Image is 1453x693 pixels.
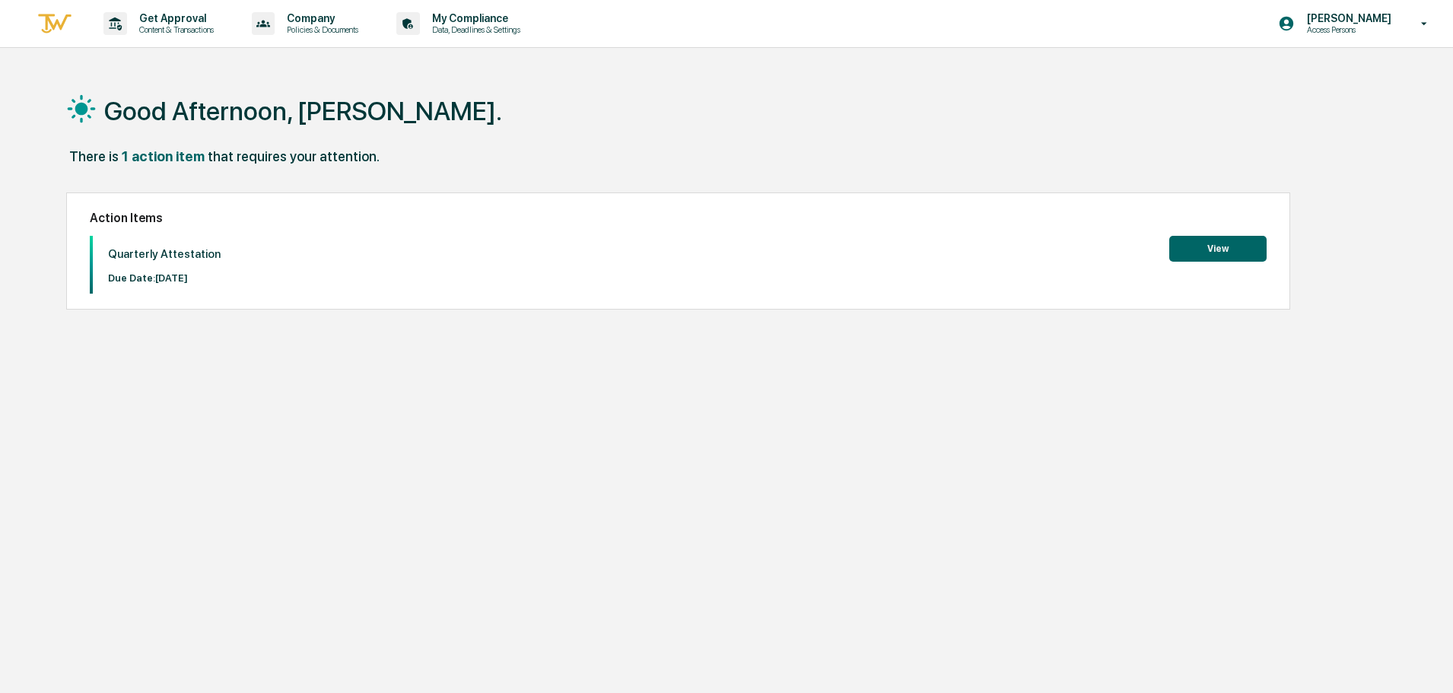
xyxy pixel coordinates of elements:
[420,24,528,35] p: Data, Deadlines & Settings
[122,148,205,164] div: 1 action item
[1169,236,1267,262] button: View
[37,11,73,37] img: logo
[104,96,502,126] h1: Good Afternoon, [PERSON_NAME].
[1295,12,1399,24] p: [PERSON_NAME]
[108,247,221,261] p: Quarterly Attestation
[1169,240,1267,255] a: View
[90,211,1267,225] h2: Action Items
[275,12,366,24] p: Company
[275,24,366,35] p: Policies & Documents
[420,12,528,24] p: My Compliance
[208,148,380,164] div: that requires your attention.
[69,148,119,164] div: There is
[108,272,221,284] p: Due Date: [DATE]
[127,12,221,24] p: Get Approval
[1295,24,1399,35] p: Access Persons
[127,24,221,35] p: Content & Transactions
